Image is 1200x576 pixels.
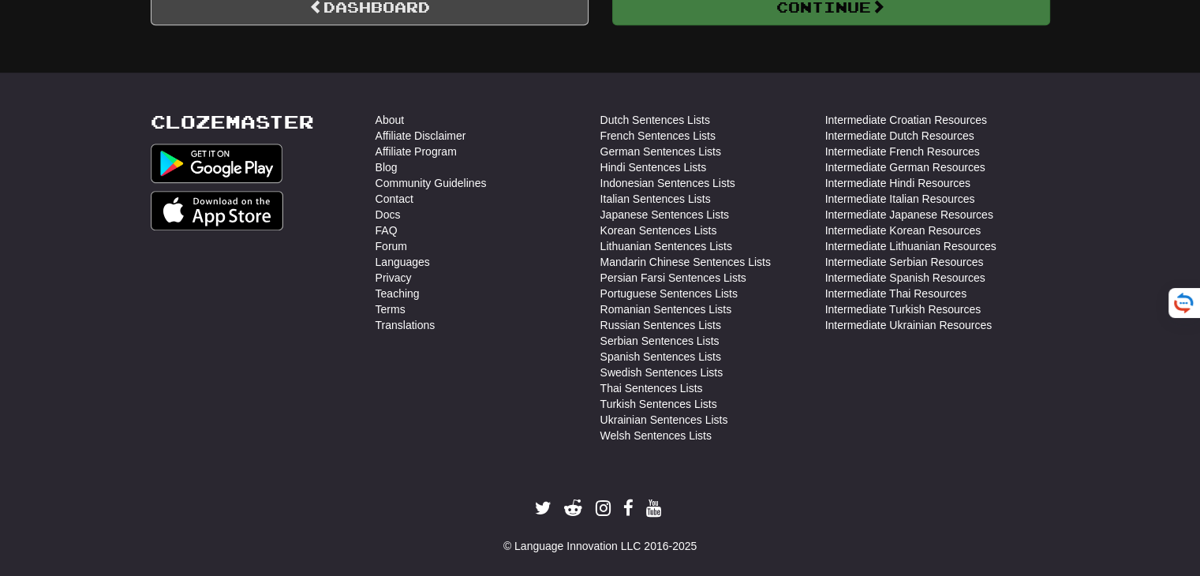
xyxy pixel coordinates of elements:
a: Japanese Sentences Lists [600,207,729,223]
a: Dutch Sentences Lists [600,112,710,128]
a: Intermediate Serbian Resources [825,254,984,270]
a: Languages [376,254,430,270]
a: Intermediate Italian Resources [825,191,975,207]
a: Welsh Sentences Lists [600,428,712,443]
a: Italian Sentences Lists [600,191,711,207]
div: © Language Innovation LLC 2016-2025 [151,538,1050,554]
a: Intermediate Dutch Resources [825,128,974,144]
a: Intermediate Korean Resources [825,223,981,238]
a: Hindi Sentences Lists [600,159,707,175]
a: Thai Sentences Lists [600,380,703,396]
a: Intermediate Hindi Resources [825,175,970,191]
a: FAQ [376,223,398,238]
a: Forum [376,238,407,254]
a: Korean Sentences Lists [600,223,717,238]
a: French Sentences Lists [600,128,716,144]
a: Intermediate Spanish Resources [825,270,985,286]
a: Intermediate Lithuanian Resources [825,238,996,254]
img: Get it on Google Play [151,144,283,183]
a: Turkish Sentences Lists [600,396,717,412]
a: Serbian Sentences Lists [600,333,720,349]
a: Community Guidelines [376,175,487,191]
a: Affiliate Disclaimer [376,128,466,144]
a: Lithuanian Sentences Lists [600,238,732,254]
a: Intermediate Croatian Resources [825,112,987,128]
a: Teaching [376,286,420,301]
a: Swedish Sentences Lists [600,365,723,380]
a: Affiliate Program [376,144,457,159]
a: Persian Farsi Sentences Lists [600,270,746,286]
a: Privacy [376,270,412,286]
a: Docs [376,207,401,223]
a: Blog [376,159,398,175]
a: German Sentences Lists [600,144,721,159]
a: Contact [376,191,413,207]
a: Portuguese Sentences Lists [600,286,738,301]
a: Intermediate Ukrainian Resources [825,317,993,333]
a: Romanian Sentences Lists [600,301,732,317]
a: Russian Sentences Lists [600,317,721,333]
a: Mandarin Chinese Sentences Lists [600,254,771,270]
a: Translations [376,317,436,333]
a: Intermediate French Resources [825,144,980,159]
a: Terms [376,301,406,317]
img: Get it on App Store [151,191,284,230]
a: Intermediate Thai Resources [825,286,967,301]
a: Intermediate Japanese Resources [825,207,993,223]
a: Ukrainian Sentences Lists [600,412,728,428]
a: Intermediate German Resources [825,159,985,175]
a: Indonesian Sentences Lists [600,175,735,191]
a: Clozemaster [151,112,314,132]
a: Intermediate Turkish Resources [825,301,981,317]
a: Spanish Sentences Lists [600,349,721,365]
a: About [376,112,405,128]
